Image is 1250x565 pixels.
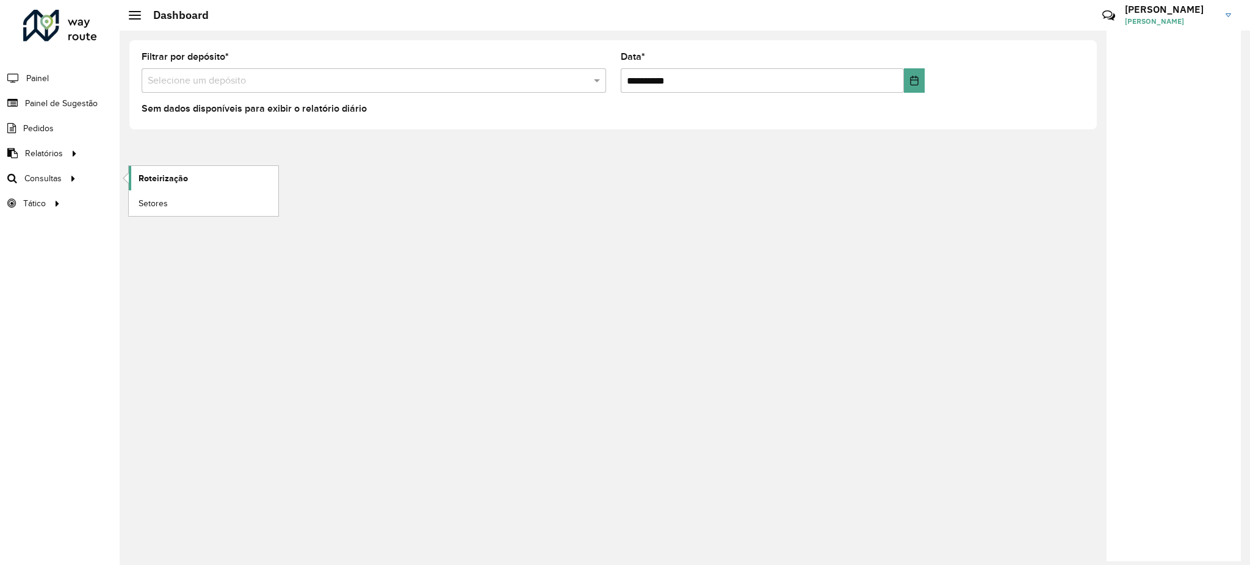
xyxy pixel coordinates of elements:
[25,97,98,110] span: Painel de Sugestão
[24,172,62,185] span: Consultas
[26,72,49,85] span: Painel
[23,122,54,135] span: Pedidos
[142,101,367,116] label: Sem dados disponíveis para exibir o relatório diário
[129,191,278,215] a: Setores
[139,172,188,185] span: Roteirização
[1125,4,1216,15] h3: [PERSON_NAME]
[23,197,46,210] span: Tático
[1096,2,1122,29] a: Contato Rápido
[25,147,63,160] span: Relatórios
[141,9,209,22] h2: Dashboard
[129,166,278,190] a: Roteirização
[142,49,229,64] label: Filtrar por depósito
[139,197,168,210] span: Setores
[904,68,925,93] button: Choose Date
[621,49,645,64] label: Data
[1125,16,1216,27] span: [PERSON_NAME]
